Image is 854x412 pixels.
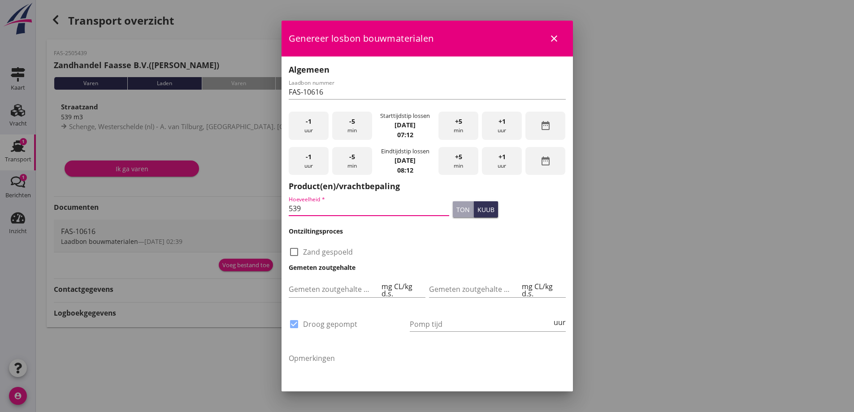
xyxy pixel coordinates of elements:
[349,152,355,162] span: -5
[456,205,470,214] div: ton
[289,201,450,216] input: Hoeveelheid *
[282,21,573,56] div: Genereer losbon bouwmaterialen
[453,201,474,217] button: ton
[380,283,425,297] div: mg CL/kg d.s.
[455,117,462,126] span: +5
[397,130,413,139] strong: 07:12
[482,112,522,140] div: uur
[474,201,498,217] button: kuub
[499,117,506,126] span: +1
[482,147,522,175] div: uur
[289,263,566,272] h3: Gemeten zoutgehalte
[540,120,551,131] i: date_range
[394,121,416,129] strong: [DATE]
[289,112,329,140] div: uur
[289,351,566,398] textarea: Opmerkingen
[438,147,478,175] div: min
[289,282,380,296] input: Gemeten zoutgehalte voorbeun
[429,282,520,296] input: Gemeten zoutgehalte achterbeun
[477,205,494,214] div: kuub
[289,64,566,76] h2: Algemeen
[289,180,566,192] h2: Product(en)/vrachtbepaling
[381,147,429,156] div: Eindtijdstip lossen
[552,319,566,326] div: uur
[438,112,478,140] div: min
[499,152,506,162] span: +1
[410,317,552,331] input: Pomp tijd
[349,117,355,126] span: -5
[289,226,566,236] h3: Ontziltingsproces
[520,283,565,297] div: mg CL/kg d.s.
[289,85,566,99] input: Laadbon nummer
[540,156,551,166] i: date_range
[455,152,462,162] span: +5
[303,247,353,256] label: Zand gespoeld
[332,112,372,140] div: min
[549,33,559,44] i: close
[394,156,416,165] strong: [DATE]
[332,147,372,175] div: min
[306,117,312,126] span: -1
[306,152,312,162] span: -1
[380,112,430,120] div: Starttijdstip lossen
[397,166,413,174] strong: 08:12
[303,320,357,329] label: Droog gepompt
[289,147,329,175] div: uur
